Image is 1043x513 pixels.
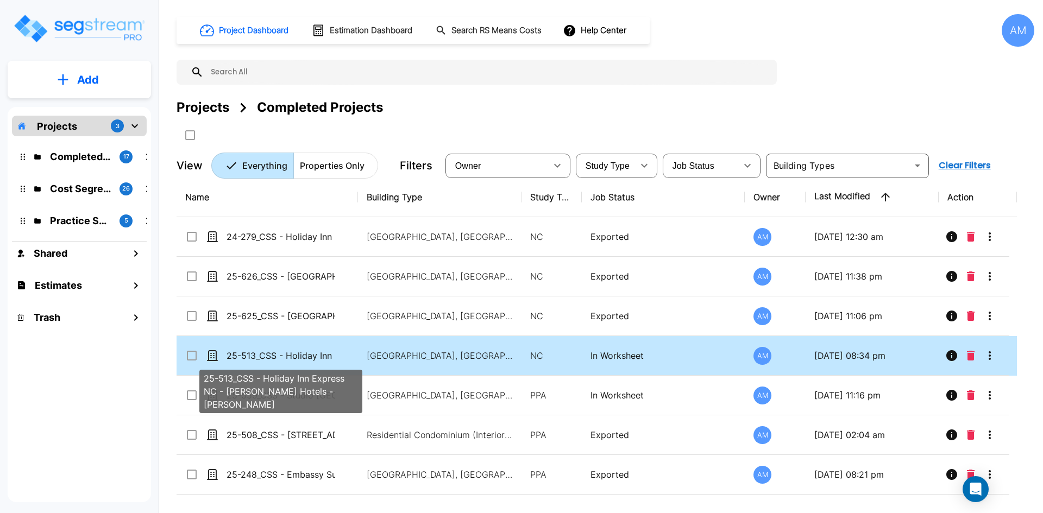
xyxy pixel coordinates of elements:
[37,119,77,134] p: Projects
[242,159,287,172] p: Everything
[934,155,995,176] button: Clear Filters
[979,424,1001,446] button: More-Options
[814,349,930,362] p: [DATE] 08:34 pm
[963,345,979,366] button: Delete
[673,161,714,170] span: Job Status
[590,309,737,322] p: Exported
[561,20,631,41] button: Help Center
[8,64,151,96] button: Add
[963,384,979,406] button: Delete
[530,230,573,243] p: NC
[116,122,120,131] p: 3
[963,464,979,485] button: Delete
[50,213,111,228] p: Practice Samples
[179,124,201,146] button: SelectAll
[753,466,771,484] div: AM
[227,270,335,283] p: 25-626_CSS - [GEOGRAPHIC_DATA] [GEOGRAPHIC_DATA], [GEOGRAPHIC_DATA] - Greens Group 11 LLC - [PERS...
[979,345,1001,366] button: More-Options
[753,228,771,246] div: AM
[50,181,111,196] p: Cost Segregation Studies
[590,270,737,283] p: Exported
[358,178,521,217] th: Building Type
[745,178,805,217] th: Owner
[227,349,335,362] p: 25-513_CSS - Holiday Inn Express NC - [PERSON_NAME] Hotels - [PERSON_NAME]
[431,20,548,41] button: Search RS Means Costs
[204,60,771,85] input: Search All
[806,178,939,217] th: Last Modified
[367,349,513,362] p: [GEOGRAPHIC_DATA], [GEOGRAPHIC_DATA]
[330,24,412,37] h1: Estimation Dashboard
[211,153,378,179] div: Platform
[979,305,1001,327] button: More-Options
[941,464,963,485] button: Info
[814,468,930,481] p: [DATE] 08:21 pm
[910,158,925,173] button: Open
[367,230,513,243] p: [GEOGRAPHIC_DATA], [GEOGRAPHIC_DATA]
[590,468,737,481] p: Exported
[35,278,82,293] h1: Estimates
[753,268,771,286] div: AM
[963,476,989,502] div: Open Intercom Messenger
[196,18,294,42] button: Project Dashboard
[177,98,229,117] div: Projects
[939,178,1017,217] th: Action
[979,464,1001,485] button: More-Options
[451,24,542,37] h1: Search RS Means Costs
[367,468,513,481] p: [GEOGRAPHIC_DATA], [GEOGRAPHIC_DATA]
[963,265,979,287] button: Delete
[367,428,513,441] p: Residential Condominium (Interior Only)
[586,161,630,170] span: Study Type
[77,72,99,88] p: Add
[753,307,771,325] div: AM
[530,428,573,441] p: PPA
[367,270,513,283] p: [GEOGRAPHIC_DATA], [GEOGRAPHIC_DATA]
[963,424,979,446] button: Delete
[941,265,963,287] button: Info
[530,309,573,322] p: NC
[665,150,737,181] div: Select
[753,347,771,365] div: AM
[530,389,573,402] p: PPA
[448,150,546,181] div: Select
[123,152,129,161] p: 17
[753,426,771,444] div: AM
[177,157,203,174] p: View
[12,13,146,44] img: Logo
[814,309,930,322] p: [DATE] 11:06 pm
[227,309,335,322] p: 25-625_CSS - [GEOGRAPHIC_DATA] [GEOGRAPHIC_DATA], [GEOGRAPHIC_DATA] - Greens Group 11 LLC (Renova...
[979,226,1001,248] button: More-Options
[307,19,418,42] button: Estimation Dashboard
[521,178,582,217] th: Study Type
[814,428,930,441] p: [DATE] 02:04 am
[582,178,745,217] th: Job Status
[941,424,963,446] button: Info
[590,230,737,243] p: Exported
[769,158,908,173] input: Building Types
[34,310,60,325] h1: Trash
[979,265,1001,287] button: More-Options
[530,468,573,481] p: PPA
[293,153,378,179] button: Properties Only
[455,161,481,170] span: Owner
[300,159,365,172] p: Properties Only
[941,226,963,248] button: Info
[1002,14,1034,47] div: AM
[590,349,737,362] p: In Worksheet
[204,372,358,411] p: 25-513_CSS - Holiday Inn Express NC - [PERSON_NAME] Hotels - [PERSON_NAME]
[530,349,573,362] p: NC
[963,226,979,248] button: Delete
[219,24,288,37] h1: Project Dashboard
[814,270,930,283] p: [DATE] 11:38 pm
[227,428,335,441] p: 25-508_CSS - [STREET_ADDRESS] - HHL - [PERSON_NAME]
[400,157,432,174] p: Filters
[211,153,294,179] button: Everything
[530,270,573,283] p: NC
[34,246,67,261] h1: Shared
[941,305,963,327] button: Info
[814,389,930,402] p: [DATE] 11:16 pm
[941,345,963,366] button: Info
[941,384,963,406] button: Info
[177,178,358,217] th: Name
[367,389,513,402] p: [GEOGRAPHIC_DATA], [GEOGRAPHIC_DATA]
[122,184,130,193] p: 26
